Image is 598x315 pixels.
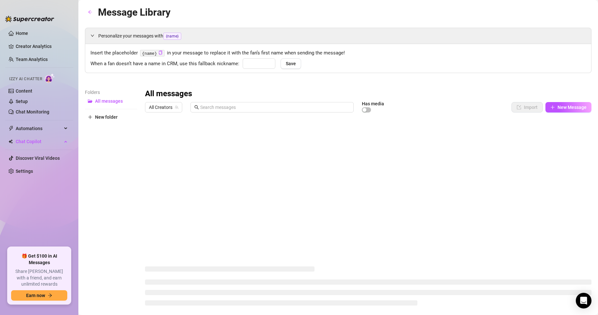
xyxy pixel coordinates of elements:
a: Settings [16,169,33,174]
button: New Message [545,102,591,112]
a: Chat Monitoring [16,109,49,114]
a: Setup [16,99,28,104]
a: Team Analytics [16,57,48,62]
span: team [175,105,179,109]
button: Save [281,58,301,69]
span: search [194,105,199,110]
a: Discover Viral Videos [16,156,60,161]
span: When a fan doesn’t have a name in CRM, use this fallback nickname: [90,60,239,68]
span: Earn now [26,293,45,298]
span: New Message [558,105,587,110]
span: Share [PERSON_NAME] with a friend, and earn unlimited rewards [11,268,67,288]
button: Click to Copy [158,51,163,55]
span: Automations [16,123,62,134]
span: arrow-right [48,293,52,298]
span: All Creators [149,102,178,112]
span: folder-open [88,99,92,103]
input: Search messages [200,104,350,111]
span: plus [88,115,92,119]
img: AI Chatter [45,73,55,83]
a: Creator Analytics [16,41,68,52]
h3: All messages [145,89,192,99]
span: Personalize your messages with [98,32,586,40]
span: New folder [95,114,118,120]
code: {name} [140,50,165,57]
button: New folder [85,112,137,122]
span: plus [550,105,555,110]
span: 🎁 Get $100 in AI Messages [11,253,67,266]
article: Folders [85,89,137,96]
button: Import [511,102,543,112]
article: Has media [362,102,384,106]
span: thunderbolt [8,126,14,131]
span: arrow-left [88,10,92,14]
span: copy [158,51,163,55]
div: Personalize your messages with{name} [85,28,591,44]
span: Insert the placeholder in your message to replace it with the fan’s first name when sending the m... [90,49,586,57]
button: Earn nowarrow-right [11,290,67,301]
a: Home [16,31,28,36]
article: Message Library [98,5,170,20]
button: All messages [85,96,137,106]
img: Chat Copilot [8,139,13,144]
span: Chat Copilot [16,136,62,147]
span: Izzy AI Chatter [9,76,42,82]
span: Save [286,61,296,66]
img: logo-BBDzfeDw.svg [5,16,54,22]
span: {name} [163,33,181,40]
span: All messages [95,98,123,104]
a: Content [16,88,32,94]
span: expanded [90,34,94,37]
div: Open Intercom Messenger [576,293,591,308]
